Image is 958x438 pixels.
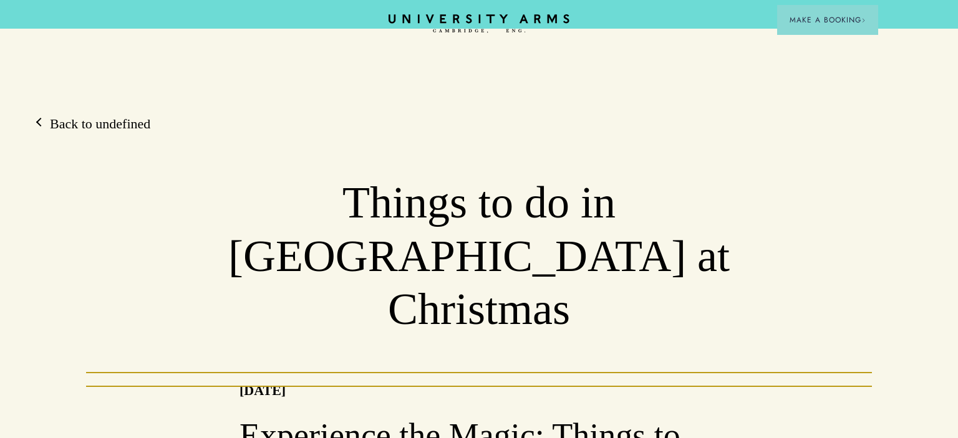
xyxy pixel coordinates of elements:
span: Make a Booking [790,14,866,26]
h1: Things to do in [GEOGRAPHIC_DATA] at Christmas [160,176,798,336]
a: Back to undefined [37,115,150,133]
button: Make a BookingArrow icon [777,5,878,35]
p: [DATE] [239,379,286,401]
a: Home [389,14,569,34]
img: Arrow icon [861,18,866,22]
